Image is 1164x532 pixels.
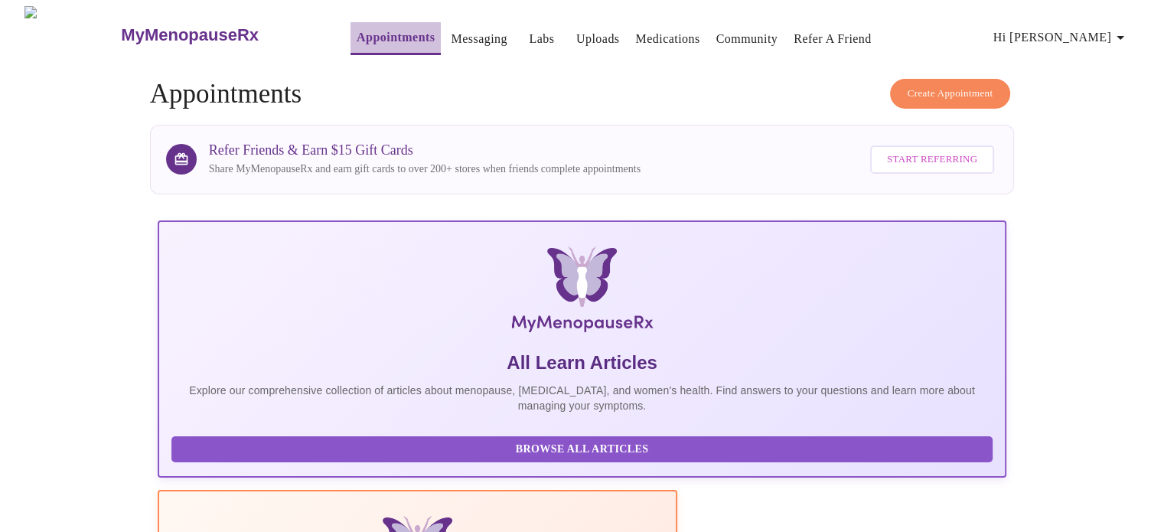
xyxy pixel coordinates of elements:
[908,85,993,103] span: Create Appointment
[987,22,1136,53] button: Hi [PERSON_NAME]
[570,24,626,54] button: Uploads
[171,383,993,413] p: Explore our comprehensive collection of articles about menopause, [MEDICAL_DATA], and women's hea...
[866,138,998,181] a: Start Referring
[629,24,706,54] button: Medications
[716,28,778,50] a: Community
[993,27,1130,48] span: Hi [PERSON_NAME]
[209,162,641,177] p: Share MyMenopauseRx and earn gift cards to over 200+ stores when friends complete appointments
[24,6,119,64] img: MyMenopauseRx Logo
[150,79,1015,109] h4: Appointments
[576,28,620,50] a: Uploads
[298,246,865,338] img: MyMenopauseRx Logo
[121,25,259,45] h3: MyMenopauseRx
[171,436,993,463] button: Browse All Articles
[187,440,978,459] span: Browse All Articles
[209,142,641,158] h3: Refer Friends & Earn $15 Gift Cards
[171,442,997,455] a: Browse All Articles
[870,145,994,174] button: Start Referring
[635,28,699,50] a: Medications
[710,24,784,54] button: Community
[445,24,513,54] button: Messaging
[351,22,441,55] button: Appointments
[787,24,878,54] button: Refer a Friend
[119,8,320,62] a: MyMenopauseRx
[357,27,435,48] a: Appointments
[887,151,977,168] span: Start Referring
[890,79,1011,109] button: Create Appointment
[171,351,993,375] h5: All Learn Articles
[451,28,507,50] a: Messaging
[517,24,566,54] button: Labs
[529,28,554,50] a: Labs
[794,28,872,50] a: Refer a Friend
